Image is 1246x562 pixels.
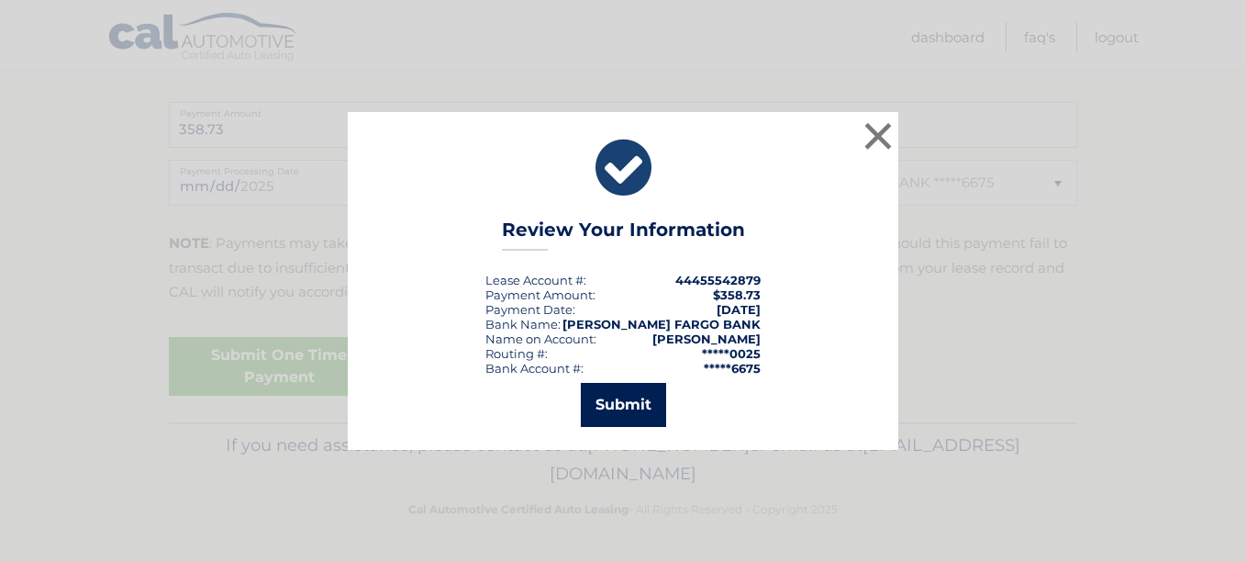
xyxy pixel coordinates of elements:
[485,302,575,317] div: :
[485,302,573,317] span: Payment Date
[562,317,761,332] strong: [PERSON_NAME] FARGO BANK
[485,361,584,376] div: Bank Account #:
[675,273,761,287] strong: 44455542879
[713,287,761,302] span: $358.73
[485,273,586,287] div: Lease Account #:
[652,332,761,346] strong: [PERSON_NAME]
[485,317,561,332] div: Bank Name:
[502,219,745,251] h3: Review Your Information
[485,332,596,346] div: Name on Account:
[860,118,896,154] button: ×
[485,346,548,361] div: Routing #:
[717,302,761,317] span: [DATE]
[581,383,666,427] button: Submit
[485,287,595,302] div: Payment Amount:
